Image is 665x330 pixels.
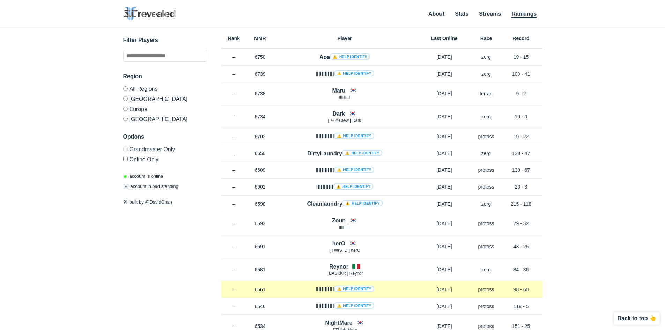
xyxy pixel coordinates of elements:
[500,90,542,97] p: 9 - 2
[334,167,374,173] a: ⚠️ Help identify
[334,302,374,309] a: ⚠️ Help identify
[500,113,542,120] p: 19 - 0
[416,303,472,310] p: [DATE]
[332,240,345,248] h4: herO
[472,90,500,97] p: terran
[416,220,472,227] p: [DATE]
[500,71,542,78] p: 100 - 41
[416,286,472,293] p: [DATE]
[247,243,273,250] p: 6591
[247,183,273,190] p: 6602
[315,132,374,140] h4: llllllllllll
[333,110,345,118] h4: Dark
[247,303,273,310] p: 6546
[123,147,207,154] label: Only Show accounts currently in Grandmaster
[123,96,128,101] input: [GEOGRAPHIC_DATA]
[123,184,129,189] span: ☠️
[472,150,500,157] p: zerg
[221,71,247,78] p: –
[329,263,348,271] h4: Reynor
[472,323,500,330] p: protoss
[326,271,363,276] span: [ BASKKR ] Reynor
[123,36,207,44] h3: Filter Players
[247,286,273,293] p: 6561
[416,113,472,120] p: [DATE]
[315,285,374,293] h4: llllllllllll
[342,150,382,156] a: ⚠️ Help identify
[221,220,247,227] p: –
[330,53,370,60] a: ⚠️ Help identify
[221,303,247,310] p: –
[221,243,247,250] p: –
[307,149,382,157] h4: DirtyLaundry
[416,36,472,41] h6: Last Online
[472,303,500,310] p: protoss
[123,199,207,206] p: built by @
[416,323,472,330] p: [DATE]
[123,94,207,104] label: [GEOGRAPHIC_DATA]
[339,95,350,100] span: llllllllllll
[123,72,207,81] h3: Region
[123,183,178,190] p: account in bad standing
[500,150,542,157] p: 138 - 47
[472,167,500,174] p: protoss
[472,113,500,120] p: zerg
[247,167,273,174] p: 6609
[221,286,247,293] p: –
[472,133,500,140] p: protoss
[334,286,374,292] a: ⚠️ Help identify
[416,53,472,60] p: [DATE]
[315,166,374,174] h4: llllllllllll
[500,220,542,227] p: 79 - 32
[500,183,542,190] p: 20 - 3
[500,36,542,41] h6: Record
[221,183,247,190] p: –
[342,200,383,206] a: ⚠️ Help identify
[500,167,542,174] p: 139 - 67
[221,53,247,60] p: –
[500,303,542,310] p: 118 - 5
[123,199,128,205] span: 🛠
[472,183,500,190] p: protoss
[472,71,500,78] p: zerg
[221,90,247,97] p: –
[416,133,472,140] p: [DATE]
[416,183,472,190] p: [DATE]
[315,302,374,310] h4: llllllllllll
[221,150,247,157] p: –
[221,200,247,207] p: –
[328,118,361,123] span: [ 트수Crew ] Dark
[123,104,207,114] label: Europe
[247,220,273,227] p: 6593
[472,286,500,293] p: protoss
[247,113,273,120] p: 6734
[221,323,247,330] p: –
[479,11,501,17] a: Streams
[221,36,247,41] h6: Rank
[325,319,352,327] h4: NightMare
[472,220,500,227] p: protoss
[500,200,542,207] p: 215 - 118
[247,133,273,140] p: 6702
[123,114,207,122] label: [GEOGRAPHIC_DATA]
[416,200,472,207] p: [DATE]
[500,53,542,60] p: 19 - 15
[221,266,247,273] p: –
[123,7,176,21] img: SC2 Revealed
[247,53,273,60] p: 6750
[332,87,345,95] h4: Maru
[332,217,346,225] h4: Zoun
[428,11,444,17] a: About
[123,86,207,94] label: All Regions
[315,70,374,78] h4: llllllllllll
[416,167,472,174] p: [DATE]
[500,286,542,293] p: 98 - 60
[123,147,128,151] input: Grandmaster Only
[416,243,472,250] p: [DATE]
[123,86,128,91] input: All Regions
[247,36,273,41] h6: MMR
[416,90,472,97] p: [DATE]
[455,11,468,17] a: Stats
[416,150,472,157] p: [DATE]
[221,167,247,174] p: –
